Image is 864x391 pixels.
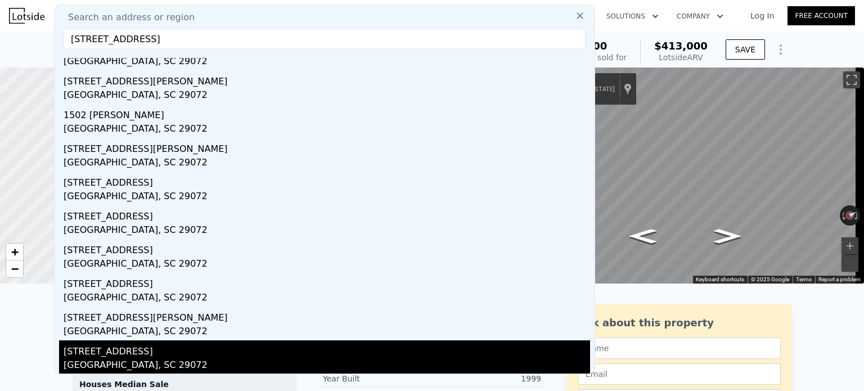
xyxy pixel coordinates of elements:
[654,40,708,52] span: $413,000
[654,52,708,63] div: Lotside ARV
[64,340,590,358] div: [STREET_ADDRESS]
[578,338,781,359] input: Name
[64,325,590,340] div: [GEOGRAPHIC_DATA], SC 29072
[64,104,590,122] div: 1502 [PERSON_NAME]
[841,255,858,272] button: Zoom out
[515,68,864,284] div: Street View
[618,226,668,247] path: Go Northeast, Woodmill Cir
[839,207,861,224] button: Reset the view
[59,11,195,24] span: Search an address or region
[843,71,860,88] button: Toggle fullscreen view
[64,190,590,205] div: [GEOGRAPHIC_DATA], SC 29072
[64,55,590,70] div: [GEOGRAPHIC_DATA], SC 29072
[818,276,861,282] a: Report a problem
[64,172,590,190] div: [STREET_ADDRESS]
[6,260,23,277] a: Zoom out
[11,262,19,276] span: −
[64,291,590,307] div: [GEOGRAPHIC_DATA], SC 29072
[751,276,789,282] span: © 2025 Google
[796,276,812,282] a: Terms
[702,226,753,247] path: Go Southwest, Woodmill Cir
[64,88,590,104] div: [GEOGRAPHIC_DATA], SC 29072
[726,39,765,60] button: SAVE
[841,237,858,254] button: Zoom in
[6,244,23,260] a: Zoom in
[64,70,590,88] div: [STREET_ADDRESS][PERSON_NAME]
[769,38,792,61] button: Show Options
[323,373,432,384] div: Year Built
[854,205,861,226] button: Rotate clockwise
[515,68,864,284] div: Map
[578,363,781,385] input: Email
[624,83,632,95] a: Show location on map
[64,205,590,223] div: [STREET_ADDRESS]
[578,315,781,331] div: Ask about this property
[64,138,590,156] div: [STREET_ADDRESS][PERSON_NAME]
[737,10,787,21] a: Log In
[64,223,590,239] div: [GEOGRAPHIC_DATA], SC 29072
[64,273,590,291] div: [STREET_ADDRESS]
[787,6,855,25] a: Free Account
[11,245,19,259] span: +
[64,239,590,257] div: [STREET_ADDRESS]
[64,257,590,273] div: [GEOGRAPHIC_DATA], SC 29072
[668,6,732,26] button: Company
[432,373,541,384] div: 1999
[840,205,846,226] button: Rotate counterclockwise
[64,122,590,138] div: [GEOGRAPHIC_DATA], SC 29072
[9,8,44,24] img: Lotside
[597,6,668,26] button: Solutions
[79,379,290,390] div: Houses Median Sale
[64,358,590,374] div: [GEOGRAPHIC_DATA], SC 29072
[64,29,586,49] input: Enter an address, city, region, neighborhood or zip code
[64,156,590,172] div: [GEOGRAPHIC_DATA], SC 29072
[696,276,744,284] button: Keyboard shortcuts
[64,307,590,325] div: [STREET_ADDRESS][PERSON_NAME]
